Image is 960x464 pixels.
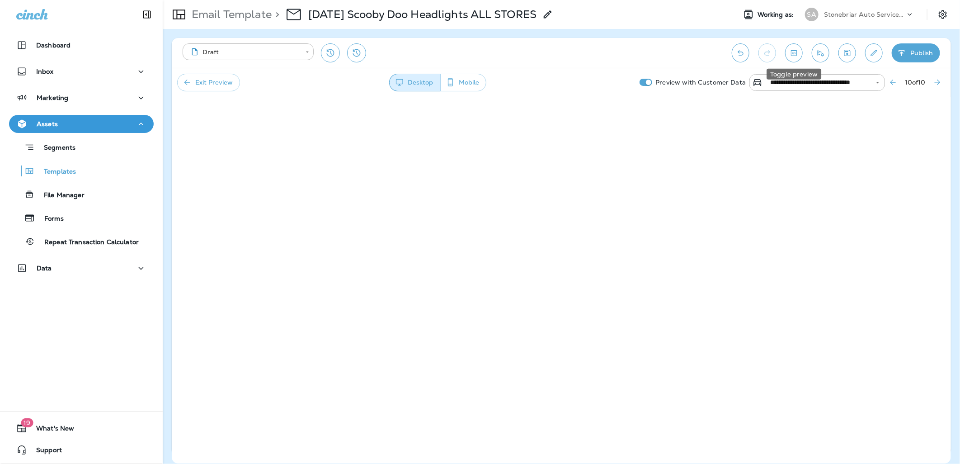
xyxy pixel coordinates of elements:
[308,8,536,21] div: 09/25/25 Scooby Doo Headlights ALL STORES
[805,8,819,21] div: SA
[9,62,154,80] button: Inbox
[134,5,160,24] button: Collapse Sidebar
[9,185,154,204] button: File Manager
[440,74,486,91] button: Mobile
[35,238,139,247] p: Repeat Transaction Calculator
[21,418,33,427] span: 19
[37,265,52,272] p: Data
[892,43,940,62] button: Publish
[177,74,240,91] button: Exit Preview
[9,259,154,277] button: Data
[9,115,154,133] button: Assets
[36,68,53,75] p: Inbox
[9,137,154,157] button: Segments
[9,36,154,54] button: Dashboard
[874,79,882,87] button: Open
[27,425,74,436] span: What's New
[389,74,441,91] button: Desktop
[652,75,750,90] p: Preview with Customer Data
[36,42,71,49] p: Dashboard
[929,74,946,90] button: Next Preview Customer
[321,43,340,62] button: Restore from previous version
[35,191,85,200] p: File Manager
[272,8,279,21] p: >
[189,47,299,57] div: Draft
[905,78,926,86] span: 10 of 10
[37,94,68,101] p: Marketing
[9,89,154,107] button: Marketing
[9,208,154,227] button: Forms
[838,43,856,62] button: Save
[35,215,64,223] p: Forms
[27,446,62,457] span: Support
[9,419,154,437] button: 19What's New
[758,11,796,19] span: Working as:
[935,6,951,23] button: Settings
[785,43,803,62] button: Toggle preview
[37,120,58,128] p: Assets
[9,232,154,251] button: Repeat Transaction Calculator
[885,74,901,90] button: Previous Preview Customer
[188,8,272,21] p: Email Template
[865,43,883,62] button: Edit details
[812,43,829,62] button: Send test email
[347,43,366,62] button: View Changelog
[308,8,536,21] p: [DATE] Scooby Doo Headlights ALL STORES
[9,441,154,459] button: Support
[824,11,905,18] p: Stonebriar Auto Services Group
[35,168,76,176] p: Templates
[767,69,821,80] div: Toggle preview
[9,161,154,180] button: Templates
[35,144,75,153] p: Segments
[732,43,749,62] button: Undo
